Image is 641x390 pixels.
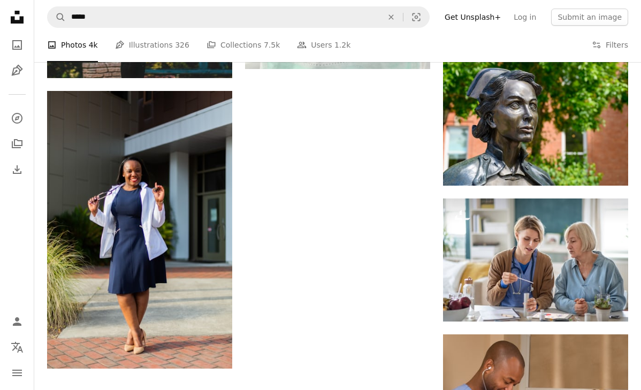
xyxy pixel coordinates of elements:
button: Menu [6,362,28,384]
img: Caregiver or healthcare worker with senior woman patient, explaining how to use litmus paper strip. [443,198,628,322]
a: Illustrations [6,60,28,81]
a: Collections [6,133,28,155]
span: 1.2k [334,39,350,51]
a: Log in / Sign up [6,311,28,332]
a: Download History [6,159,28,180]
a: Get Unsplash+ [438,9,507,26]
a: selective focus photography of woman statue [443,119,628,128]
a: Photos [6,34,28,56]
a: Users 1.2k [297,28,350,62]
img: selective focus photography of woman statue [443,62,628,185]
a: Explore [6,108,28,129]
button: Visual search [403,7,429,27]
a: Home — Unsplash [6,6,28,30]
a: Caregiver or healthcare worker with senior woman patient, explaining how to use litmus paper strip. [443,255,628,265]
span: 7.5k [264,39,280,51]
a: Log in [507,9,543,26]
a: Illustrations 326 [115,28,189,62]
span: 326 [175,39,189,51]
button: Search Unsplash [48,7,66,27]
a: Collections 7.5k [207,28,280,62]
form: Find visuals sitewide [47,6,430,28]
a: a woman in a blue dress and white jacket [47,225,232,234]
button: Submit an image [551,9,628,26]
button: Clear [379,7,403,27]
button: Filters [592,28,628,62]
button: Language [6,337,28,358]
img: a woman in a blue dress and white jacket [47,91,232,369]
